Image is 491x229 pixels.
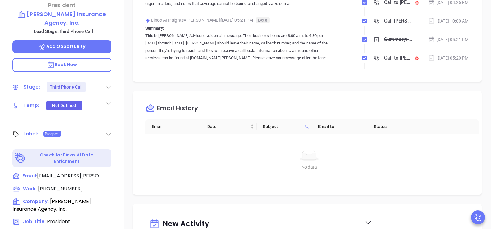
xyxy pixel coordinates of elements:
[207,123,249,130] span: Date
[38,185,83,192] span: [PHONE_NUMBER]
[153,164,465,170] div: No data
[23,101,40,110] div: Temp:
[384,53,412,63] div: Call to [PERSON_NAME]
[23,172,37,180] span: Email:
[23,185,37,192] span: Work :
[145,18,150,23] img: svg%3e
[384,16,412,26] div: Call [PERSON_NAME] to follow up
[12,10,111,27] a: [PERSON_NAME] Insurance Agency, Inc.
[50,82,83,92] div: Third Phone Call
[12,1,111,9] p: President
[15,27,111,35] p: Lead Stage: Third Phone Call
[256,17,269,23] span: Beta
[157,105,198,113] div: Email History
[263,123,303,130] span: Subject
[184,18,187,23] span: ●
[47,61,77,68] span: Book Now
[428,55,469,61] div: [DATE] 05:20 PM
[23,198,49,205] span: Company:
[23,82,40,92] div: Stage:
[45,131,60,137] span: Prospect
[312,119,367,134] th: Email to
[47,218,70,225] span: President
[27,152,107,165] p: Check for Binox AI Data Enrichment
[23,218,46,225] span: Job Title:
[145,15,334,25] div: Binox AI Insights [PERSON_NAME] | [DATE] 05:21 PM
[15,153,26,164] img: Ai-Enrich-DaqCidB-.svg
[12,198,91,213] span: [PERSON_NAME] Insurance Agency, Inc.
[37,172,102,180] span: [EMAIL_ADDRESS][PERSON_NAME][DOMAIN_NAME]
[39,43,86,49] span: Add Opportunity
[145,32,334,69] p: This is [PERSON_NAME] Advisors' voicemail message. Their business hours are 8:00 a.m. to 4:30 p.m...
[367,119,423,134] th: Status
[428,36,469,43] div: [DATE] 05:21 PM
[52,101,76,110] div: Not Defined
[145,26,164,31] b: Summary:
[145,119,201,134] th: Email
[201,119,257,134] th: Date
[384,35,412,44] div: Summary: This is [PERSON_NAME] Advisors' voicemail message. Their business hours are 8:00 a.m. to...
[428,18,469,24] div: [DATE] 10:00 AM
[23,129,38,139] div: Label:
